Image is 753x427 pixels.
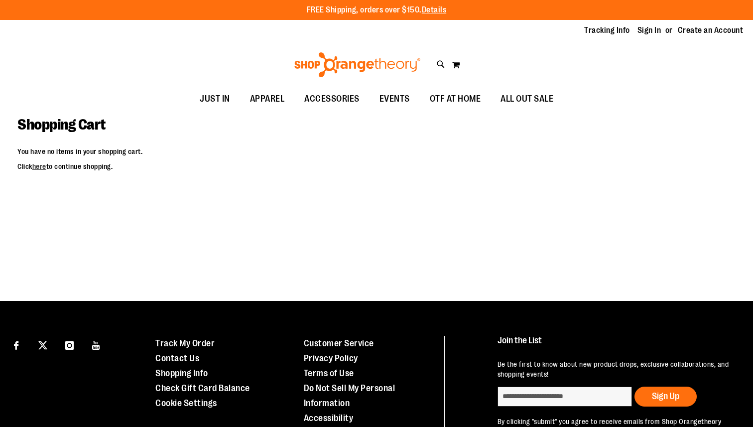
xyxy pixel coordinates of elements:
a: Tracking Info [584,25,630,36]
span: Sign Up [652,391,679,401]
a: Visit our Instagram page [61,336,78,353]
a: Sign In [637,25,661,36]
a: Track My Order [155,338,215,348]
img: Shop Orangetheory [293,52,422,77]
p: Click to continue shopping. [17,161,736,171]
a: Accessibility [304,413,354,423]
img: Twitter [38,341,47,350]
a: Visit our X page [34,336,52,353]
a: Cookie Settings [155,398,217,408]
a: Do Not Sell My Personal Information [304,383,395,408]
span: OTF AT HOME [430,88,481,110]
button: Sign Up [634,387,697,407]
a: Terms of Use [304,368,354,378]
input: enter email [498,387,632,407]
span: ACCESSORIES [304,88,360,110]
a: Create an Account [678,25,744,36]
a: Customer Service [304,338,374,348]
span: ALL OUT SALE [501,88,553,110]
a: Privacy Policy [304,353,358,363]
a: Visit our Youtube page [88,336,105,353]
span: JUST IN [200,88,230,110]
a: Visit our Facebook page [7,336,25,353]
span: EVENTS [379,88,410,110]
a: here [32,162,46,170]
p: Be the first to know about new product drops, exclusive collaborations, and shopping events! [498,359,734,379]
a: Details [422,5,447,14]
a: Shopping Info [155,368,208,378]
h4: Join the List [498,336,734,354]
a: Check Gift Card Balance [155,383,250,393]
span: APPAREL [250,88,285,110]
p: FREE Shipping, orders over $150. [307,4,447,16]
p: You have no items in your shopping cart. [17,146,736,156]
a: Contact Us [155,353,199,363]
span: Shopping Cart [17,116,106,133]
